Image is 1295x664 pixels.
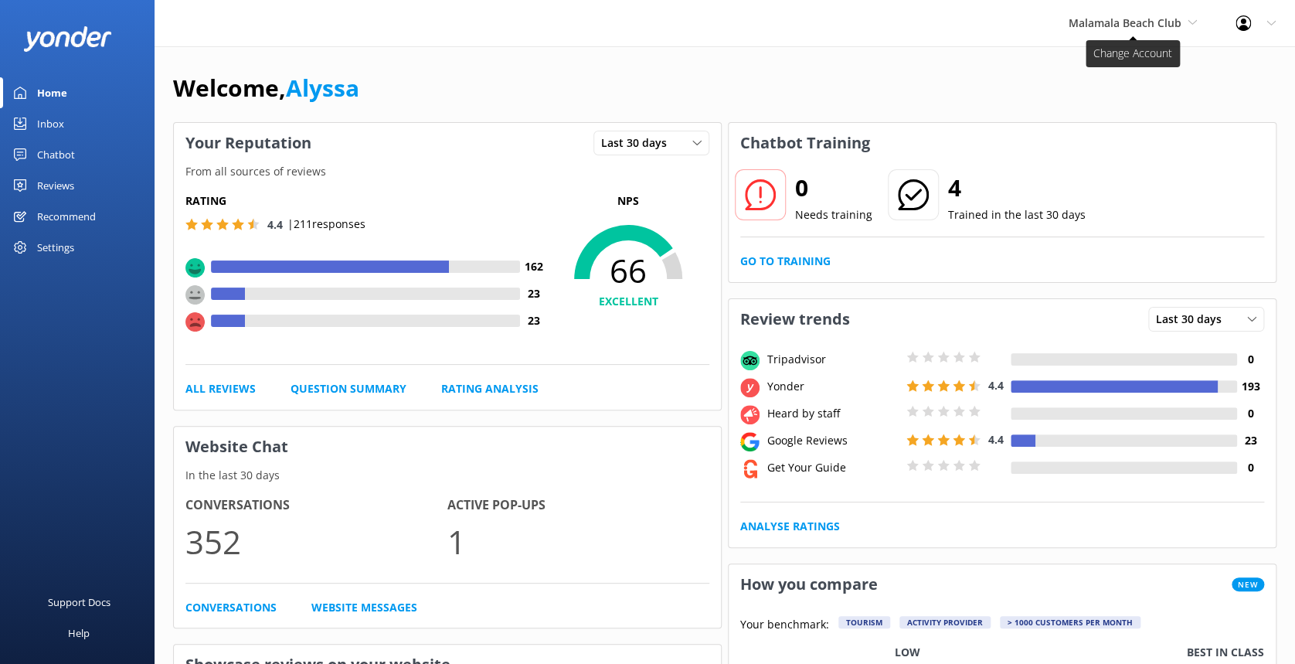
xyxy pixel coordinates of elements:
img: yonder-white-logo.png [23,26,112,52]
h4: 23 [520,312,547,329]
div: > 1000 customers per month [1000,616,1140,628]
h3: Review trends [729,299,862,339]
p: Your benchmark: [740,616,829,635]
div: Heard by staff [763,405,902,422]
div: Inbox [37,108,64,139]
a: Analyse Ratings [740,518,840,535]
div: Settings [37,232,74,263]
h2: 4 [948,169,1086,206]
h3: Your Reputation [174,123,323,163]
p: Trained in the last 30 days [948,206,1086,223]
p: From all sources of reviews [174,163,721,180]
h4: 0 [1237,459,1264,476]
span: Last 30 days [601,135,676,152]
div: Reviews [37,170,74,201]
span: Last 30 days [1156,311,1231,328]
div: Tripadvisor [763,351,902,368]
h4: 0 [1237,351,1264,368]
span: New [1232,577,1264,591]
p: 352 [185,516,447,567]
h4: EXCELLENT [547,293,709,310]
p: | 211 responses [287,216,365,233]
a: Alyssa [286,72,359,104]
span: 4.4 [988,432,1004,447]
span: 4.4 [988,378,1004,393]
h3: How you compare [729,564,889,604]
p: Low [895,644,920,661]
div: Home [37,77,67,108]
span: 66 [547,251,709,290]
div: Yonder [763,378,902,395]
h4: 23 [520,285,547,302]
div: Activity Provider [899,616,991,628]
a: Rating Analysis [441,380,539,397]
a: Question Summary [291,380,406,397]
h1: Welcome, [173,70,359,107]
div: Google Reviews [763,432,902,449]
div: Support Docs [48,587,110,618]
p: Needs training [795,206,872,223]
p: Best in class [1187,644,1264,661]
h4: 162 [520,258,547,275]
h3: Website Chat [174,427,721,467]
h5: Rating [185,192,547,209]
div: Help [68,618,90,649]
span: 4.4 [267,217,283,232]
div: Chatbot [37,139,75,170]
h4: Conversations [185,495,447,516]
div: Get Your Guide [763,459,902,476]
div: Tourism [838,616,890,628]
a: Website Messages [311,599,417,616]
a: Go to Training [740,253,831,270]
h4: 0 [1237,405,1264,422]
h4: 23 [1237,432,1264,449]
p: In the last 30 days [174,467,721,484]
a: All Reviews [185,380,256,397]
h3: Chatbot Training [729,123,882,163]
h4: Active Pop-ups [447,495,709,516]
a: Conversations [185,599,277,616]
p: 1 [447,516,709,567]
h2: 0 [795,169,872,206]
h4: 193 [1237,378,1264,395]
p: NPS [547,192,709,209]
div: Recommend [37,201,96,232]
span: Malamala Beach Club [1069,15,1181,30]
